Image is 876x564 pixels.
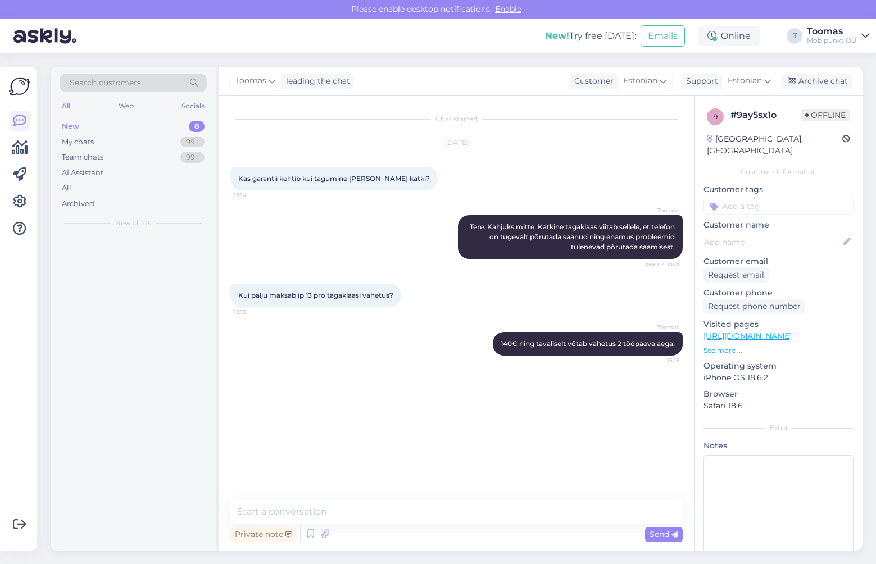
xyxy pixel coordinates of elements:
[703,319,854,330] p: Visited pages
[115,218,151,228] span: New chats
[230,114,683,124] div: Chat started
[703,256,854,267] p: Customer email
[782,74,852,89] div: Archive chat
[807,27,869,45] a: ToomasMobipunkt OÜ
[787,28,802,44] div: T
[470,222,677,251] span: Tere. Kahjuks mitte. Katkine tagaklaas viitab sellele, et telefon on tugevalt põrutada saanud nin...
[234,191,276,199] span: 15:14
[682,75,718,87] div: Support
[545,30,569,41] b: New!
[62,183,71,194] div: All
[623,75,657,87] span: Estonian
[545,29,636,43] div: Try free [DATE]:
[180,152,205,163] div: 99+
[238,291,393,299] span: Kui palju maksab ip 13 pro tagaklaasi vahetus?
[235,75,266,87] span: Toomas
[703,198,854,215] input: Add a tag
[180,137,205,148] div: 99+
[703,287,854,299] p: Customer phone
[179,99,207,113] div: Socials
[9,76,30,97] img: Askly Logo
[703,372,854,384] p: iPhone OS 18.6.2
[637,323,679,331] span: Toomas
[641,25,685,47] button: Emails
[637,206,679,215] span: Toomas
[703,267,769,283] div: Request email
[230,527,297,542] div: Private note
[62,137,94,148] div: My chats
[238,174,430,183] span: Kas garantii kehtib kui tagumine [PERSON_NAME] katki?
[116,99,136,113] div: Web
[189,121,205,132] div: 8
[703,423,854,433] div: Extra
[60,99,72,113] div: All
[703,219,854,231] p: Customer name
[637,260,679,268] span: Seen ✓ 15:15
[282,75,350,87] div: leading the chat
[62,167,103,179] div: AI Assistant
[801,109,850,121] span: Offline
[703,299,805,314] div: Request phone number
[234,308,276,316] span: 15:15
[730,108,801,122] div: # 9ay5sx1o
[703,440,854,452] p: Notes
[62,152,103,163] div: Team chats
[637,356,679,365] span: 15:16
[703,184,854,195] p: Customer tags
[501,339,675,348] span: 140€ ning tavaliselt võtab vahetus 2 tööpäeva aega.
[807,36,857,45] div: Mobipunkt OÜ
[714,112,718,121] span: 9
[703,388,854,400] p: Browser
[703,331,792,341] a: [URL][DOMAIN_NAME]
[704,236,841,248] input: Add name
[807,27,857,36] div: Toomas
[70,77,141,89] span: Search customers
[230,138,683,148] div: [DATE]
[703,345,854,356] p: See more ...
[698,26,760,46] div: Online
[703,400,854,412] p: Safari 18.6
[62,198,94,210] div: Archived
[703,167,854,177] div: Customer information
[492,4,525,14] span: Enable
[703,360,854,372] p: Operating system
[650,529,678,539] span: Send
[62,121,79,132] div: New
[728,75,762,87] span: Estonian
[570,75,614,87] div: Customer
[707,133,842,157] div: [GEOGRAPHIC_DATA], [GEOGRAPHIC_DATA]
